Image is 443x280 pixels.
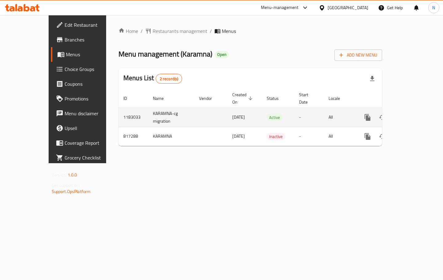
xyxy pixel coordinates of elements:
[51,77,122,91] a: Coupons
[294,127,324,146] td: -
[145,27,207,35] a: Restaurants management
[123,73,182,84] h2: Menus List
[118,127,148,146] td: 817288
[65,95,118,102] span: Promotions
[51,62,122,77] a: Choice Groups
[65,124,118,132] span: Upsell
[118,108,148,127] td: 1183033
[52,171,67,179] span: Version:
[148,127,194,146] td: KARAMNA
[65,65,118,73] span: Choice Groups
[52,187,91,195] a: Support.OpsPlatform
[267,114,282,121] span: Active
[65,80,118,88] span: Coupons
[51,106,122,121] a: Menu disclaimer
[65,21,118,29] span: Edit Restaurant
[339,51,377,59] span: Add New Menu
[355,89,424,108] th: Actions
[65,36,118,43] span: Branches
[267,133,285,140] span: Inactive
[51,47,122,62] a: Menus
[328,4,368,11] div: [GEOGRAPHIC_DATA]
[51,136,122,150] a: Coverage Report
[375,129,390,144] button: Change Status
[324,108,355,127] td: All
[299,91,316,106] span: Start Date
[65,139,118,147] span: Coverage Report
[294,108,324,127] td: -
[261,4,299,11] div: Menu-management
[329,95,348,102] span: Locale
[52,181,80,189] span: Get support on:
[222,27,236,35] span: Menus
[118,89,424,146] table: enhanced table
[199,95,220,102] span: Vendor
[66,51,118,58] span: Menus
[141,27,143,35] li: /
[148,108,194,127] td: KARAMNA-cg migration
[68,171,77,179] span: 1.0.0
[65,154,118,161] span: Grocery Checklist
[432,4,435,11] span: N
[153,27,207,35] span: Restaurants management
[210,27,212,35] li: /
[360,129,375,144] button: more
[51,150,122,165] a: Grocery Checklist
[118,27,138,35] a: Home
[360,110,375,125] button: more
[156,74,182,84] div: Total records count
[324,127,355,146] td: All
[365,71,380,86] div: Export file
[375,110,390,125] button: Change Status
[51,32,122,47] a: Branches
[51,121,122,136] a: Upsell
[232,91,254,106] span: Created On
[118,27,382,35] nav: breadcrumb
[51,18,122,32] a: Edit Restaurant
[65,110,118,117] span: Menu disclaimer
[215,51,229,58] div: Open
[232,132,245,140] span: [DATE]
[267,95,287,102] span: Status
[118,47,212,61] span: Menu management ( Karamna )
[51,91,122,106] a: Promotions
[232,113,245,121] span: [DATE]
[334,49,382,61] button: Add New Menu
[215,52,229,57] span: Open
[156,76,182,82] span: 2 record(s)
[123,95,135,102] span: ID
[153,95,172,102] span: Name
